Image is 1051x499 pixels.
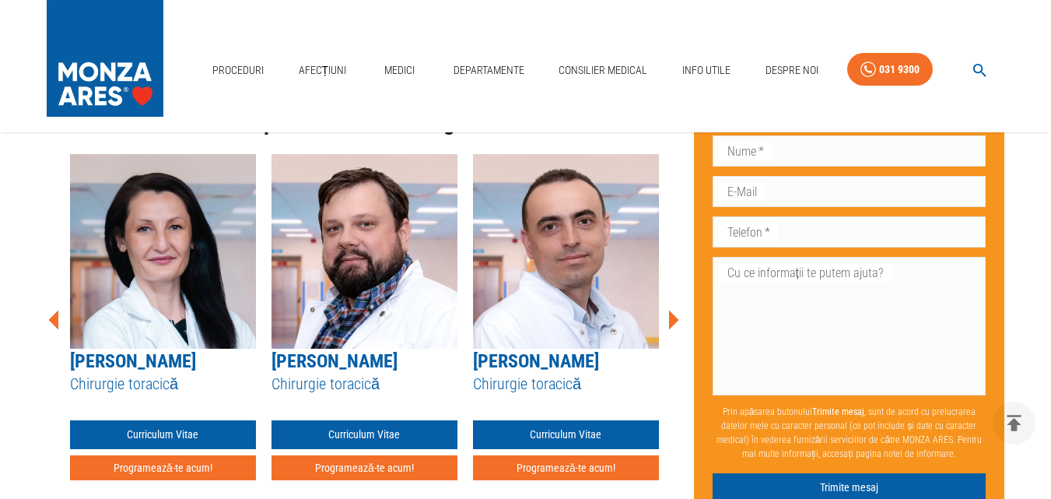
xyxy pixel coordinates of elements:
[676,54,737,86] a: Info Utile
[993,402,1035,445] button: delete
[272,374,457,395] h5: Chirurgie toracică
[70,420,256,449] a: Curriculum Vitae
[552,54,653,86] a: Consilier Medical
[272,350,398,372] a: [PERSON_NAME]
[447,54,531,86] a: Departamente
[272,420,457,449] a: Curriculum Vitae
[206,54,270,86] a: Proceduri
[879,60,920,79] div: 031 9300
[70,350,196,372] a: [PERSON_NAME]
[272,455,457,481] button: Programează-te acum!
[375,54,425,86] a: Medici
[293,54,353,86] a: Afecțiuni
[812,406,864,417] b: Trimite mesaj
[759,54,825,86] a: Despre Noi
[70,374,256,395] h5: Chirurgie toracică
[473,350,599,372] a: [PERSON_NAME]
[473,455,659,481] button: Programează-te acum!
[47,111,681,135] h2: Cei mai buni medici cu specializare în chirurgia toracică
[473,420,659,449] a: Curriculum Vitae
[70,455,256,481] button: Programează-te acum!
[713,399,986,467] p: Prin apăsarea butonului , sunt de acord cu prelucrarea datelor mele cu caracter personal (ce pot ...
[847,53,933,86] a: 031 9300
[473,374,659,395] h5: Chirurgie toracică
